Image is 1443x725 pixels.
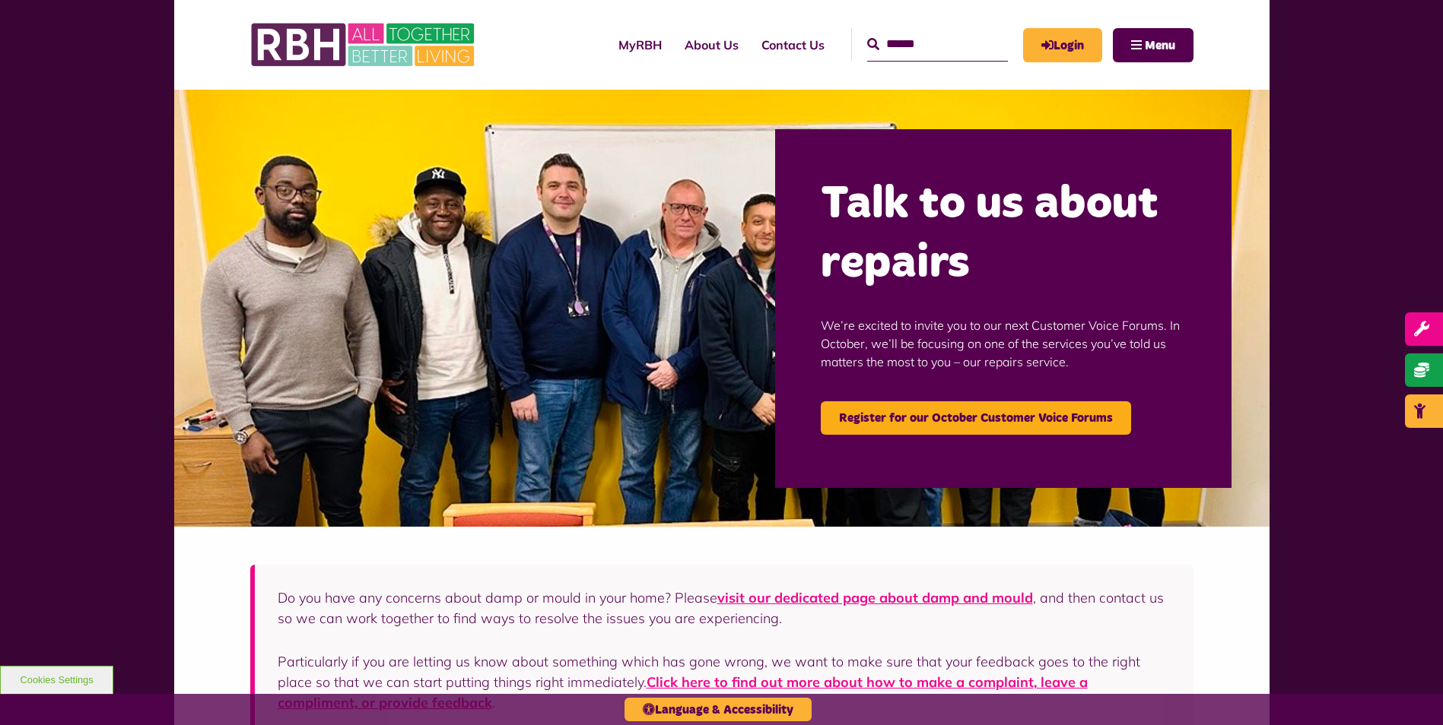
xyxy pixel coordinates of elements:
[607,24,673,65] a: MyRBH
[278,651,1171,713] p: Particularly if you are letting us know about something which has gone wrong, we want to make sur...
[821,175,1186,293] h2: Talk to us about repairs
[625,698,812,721] button: Language & Accessibility
[250,15,478,74] img: RBH
[1145,40,1175,52] span: Menu
[1023,28,1102,62] a: MyRBH
[821,401,1131,435] a: Register for our October Customer Voice Forums
[1113,28,1193,62] button: Navigation
[278,673,1088,711] a: Click here to find out more about how to make a complaint, leave a compliment, or provide feedback
[278,587,1171,628] p: Do you have any concerns about damp or mould in your home? Please , and then contact us so we can...
[821,293,1186,394] p: We’re excited to invite you to our next Customer Voice Forums. In October, we’ll be focusing on o...
[673,24,750,65] a: About Us
[174,90,1270,527] img: Group photo of customers and colleagues at the Lighthouse Project
[717,589,1033,606] a: visit our dedicated page about damp and mould
[750,24,836,65] a: Contact Us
